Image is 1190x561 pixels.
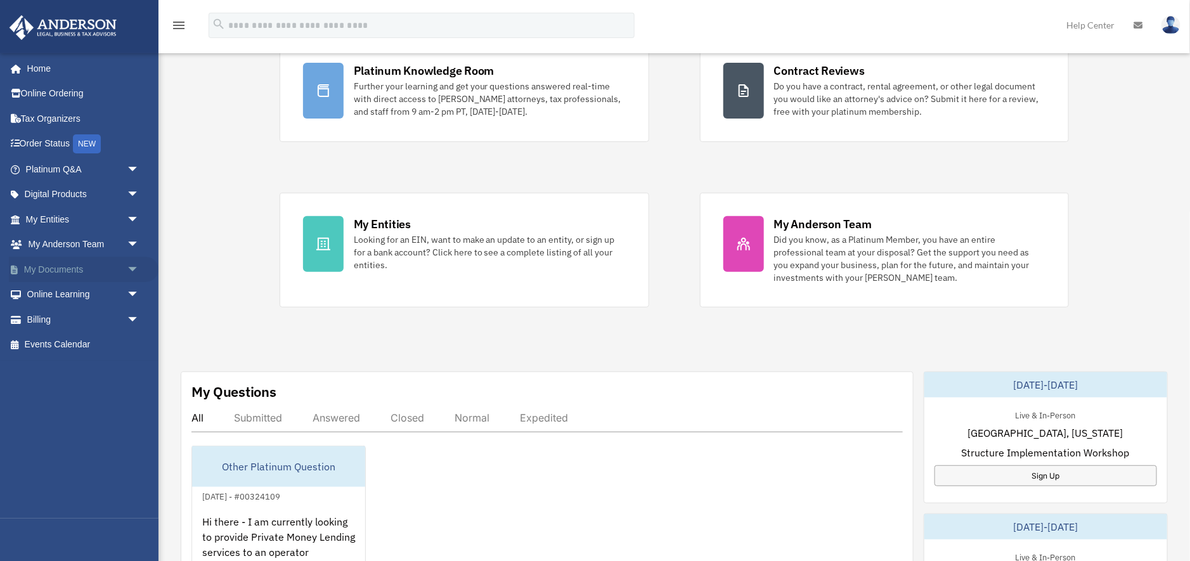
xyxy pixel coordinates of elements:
a: My Entitiesarrow_drop_down [9,207,158,232]
div: Other Platinum Question [192,446,365,487]
div: NEW [73,134,101,153]
i: search [212,17,226,31]
div: Further your learning and get your questions answered real-time with direct access to [PERSON_NAM... [354,80,626,118]
div: Closed [391,411,424,424]
span: arrow_drop_down [127,182,152,208]
div: Looking for an EIN, want to make an update to an entity, or sign up for a bank account? Click her... [354,233,626,271]
a: Order StatusNEW [9,131,158,157]
div: Live & In-Person [1006,408,1086,421]
a: Tax Organizers [9,106,158,131]
div: Normal [455,411,489,424]
a: Events Calendar [9,332,158,358]
span: arrow_drop_down [127,232,152,258]
div: My Questions [191,382,276,401]
div: Submitted [234,411,282,424]
a: Digital Productsarrow_drop_down [9,182,158,207]
div: Platinum Knowledge Room [354,63,495,79]
img: Anderson Advisors Platinum Portal [6,15,120,40]
a: Sign Up [935,465,1157,486]
div: Did you know, as a Platinum Member, you have an entire professional team at your disposal? Get th... [774,233,1046,284]
span: arrow_drop_down [127,307,152,333]
span: arrow_drop_down [127,282,152,308]
div: [DATE] - #00324109 [192,489,290,502]
img: User Pic [1161,16,1180,34]
a: My Anderson Teamarrow_drop_down [9,232,158,257]
a: Online Learningarrow_drop_down [9,282,158,307]
div: [DATE]-[DATE] [924,514,1167,539]
a: Contract Reviews Do you have a contract, rental agreement, or other legal document you would like... [700,39,1070,142]
span: [GEOGRAPHIC_DATA], [US_STATE] [968,425,1123,441]
div: [DATE]-[DATE] [924,372,1167,397]
div: Expedited [520,411,568,424]
i: menu [171,18,186,33]
span: arrow_drop_down [127,257,152,283]
div: Contract Reviews [774,63,865,79]
div: All [191,411,204,424]
a: My Documentsarrow_drop_down [9,257,158,282]
div: My Entities [354,216,411,232]
a: Online Ordering [9,81,158,106]
span: Structure Implementation Workshop [962,445,1130,460]
a: Platinum Knowledge Room Further your learning and get your questions answered real-time with dire... [280,39,649,142]
a: Billingarrow_drop_down [9,307,158,332]
div: Do you have a contract, rental agreement, or other legal document you would like an attorney's ad... [774,80,1046,118]
div: Answered [313,411,360,424]
div: My Anderson Team [774,216,872,232]
a: Platinum Q&Aarrow_drop_down [9,157,158,182]
span: arrow_drop_down [127,207,152,233]
a: Home [9,56,152,81]
a: My Entities Looking for an EIN, want to make an update to an entity, or sign up for a bank accoun... [280,193,649,307]
a: My Anderson Team Did you know, as a Platinum Member, you have an entire professional team at your... [700,193,1070,307]
span: arrow_drop_down [127,157,152,183]
a: menu [171,22,186,33]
